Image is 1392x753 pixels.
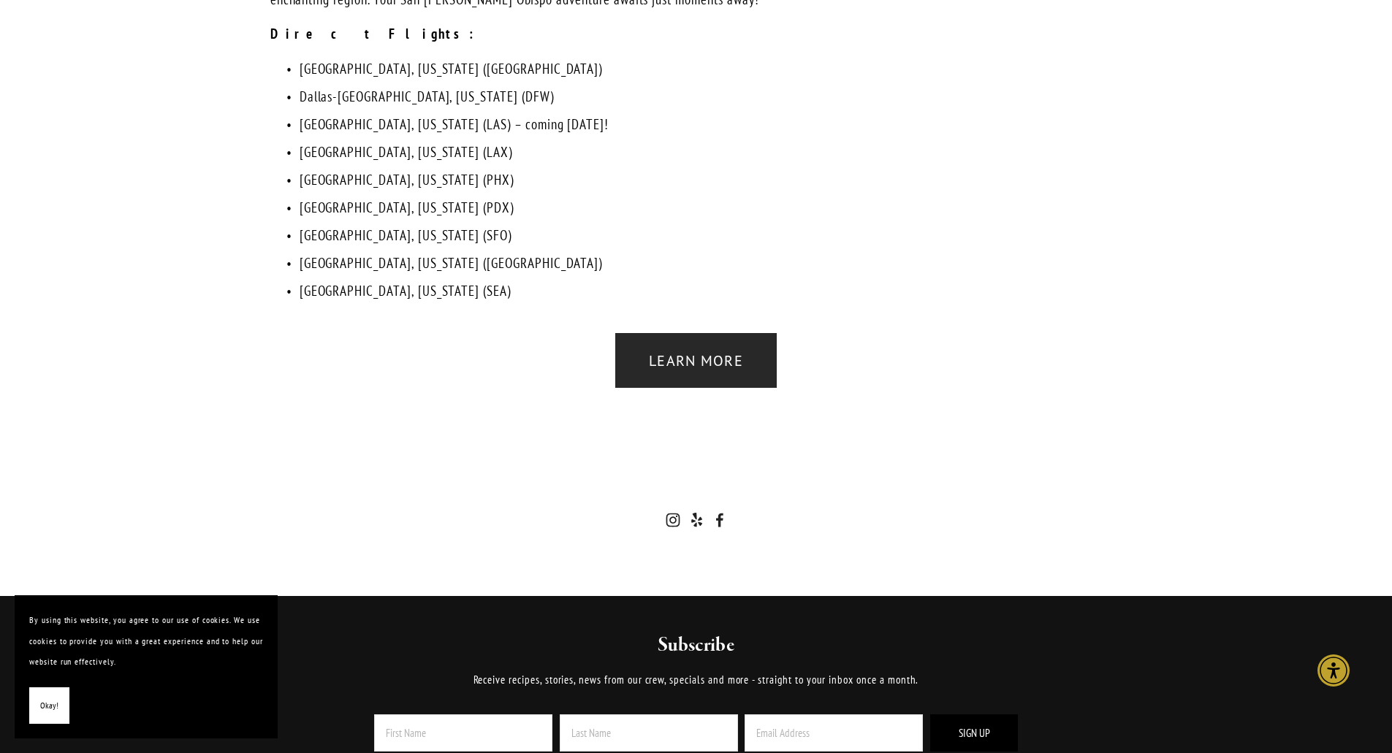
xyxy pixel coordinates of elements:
[560,714,738,752] input: Last Name
[666,513,680,527] a: Instagram
[300,225,1122,246] p: [GEOGRAPHIC_DATA], [US_STATE] (SFO)
[615,333,777,388] a: Learn more
[959,726,990,740] span: Sign Up
[300,114,1122,135] p: [GEOGRAPHIC_DATA], [US_STATE] (LAS) – coming [DATE]!
[712,513,727,527] a: Novo Restaurant and Lounge
[15,595,278,738] section: Cookie banner
[29,687,69,725] button: Okay!
[689,513,704,527] a: Yelp
[930,714,1018,752] button: Sign Up
[270,25,483,42] strong: Direct Flights:
[334,671,1058,689] p: Receive recipes, stories, news from our crew, specials and more - straight to your inbox once a m...
[40,695,58,716] span: Okay!
[300,58,1122,80] p: [GEOGRAPHIC_DATA], [US_STATE] ([GEOGRAPHIC_DATA])
[745,714,923,752] input: Email Address
[300,169,1122,191] p: [GEOGRAPHIC_DATA], [US_STATE] (PHX)
[300,280,1122,302] p: [GEOGRAPHIC_DATA], [US_STATE] (SEA)
[334,632,1058,659] h2: Subscribe
[300,86,1122,107] p: Dallas-[GEOGRAPHIC_DATA], [US_STATE] (DFW)
[1317,654,1350,687] div: Accessibility Menu
[29,610,263,673] p: By using this website, you agree to our use of cookies. We use cookies to provide you with a grea...
[300,197,1122,218] p: [GEOGRAPHIC_DATA], [US_STATE] (PDX)
[374,714,552,752] input: First Name
[300,142,1122,163] p: [GEOGRAPHIC_DATA], [US_STATE] (LAX)
[300,253,1122,274] p: [GEOGRAPHIC_DATA], [US_STATE] ([GEOGRAPHIC_DATA])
